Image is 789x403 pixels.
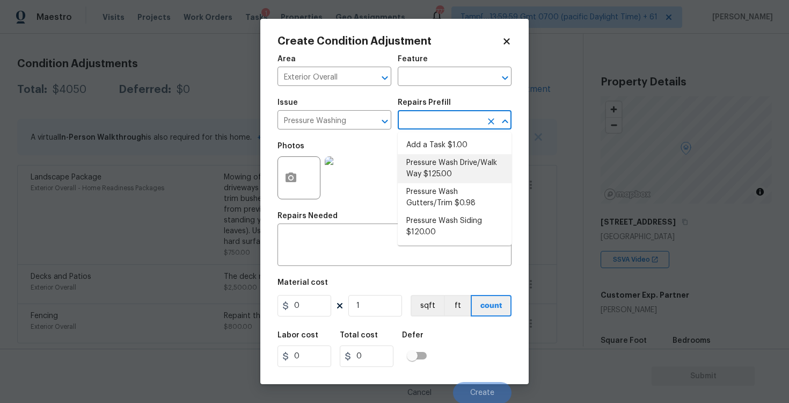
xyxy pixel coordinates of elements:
button: Open [377,70,392,85]
button: ft [444,295,471,316]
h5: Feature [398,55,428,63]
li: Add a Task $1.00 [398,136,512,154]
h5: Issue [277,99,298,106]
button: count [471,295,512,316]
button: sqft [411,295,444,316]
h5: Defer [402,332,423,339]
span: Create [470,389,494,397]
span: Cancel [407,389,432,397]
button: Open [498,70,513,85]
li: Pressure Wash Siding $120.00 [398,212,512,241]
button: Open [377,114,392,129]
li: Pressure Wash Drive/Walk Way $125.00 [398,154,512,183]
li: Pressure Wash Gutters/Trim $0.98 [398,183,512,212]
h5: Total cost [340,332,378,339]
h5: Photos [277,142,304,150]
h5: Repairs Prefill [398,99,451,106]
h2: Create Condition Adjustment [277,36,502,47]
h5: Labor cost [277,332,318,339]
h5: Repairs Needed [277,212,338,220]
button: Clear [484,114,499,129]
h5: Area [277,55,296,63]
h5: Material cost [277,279,328,286]
button: Close [498,114,513,129]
